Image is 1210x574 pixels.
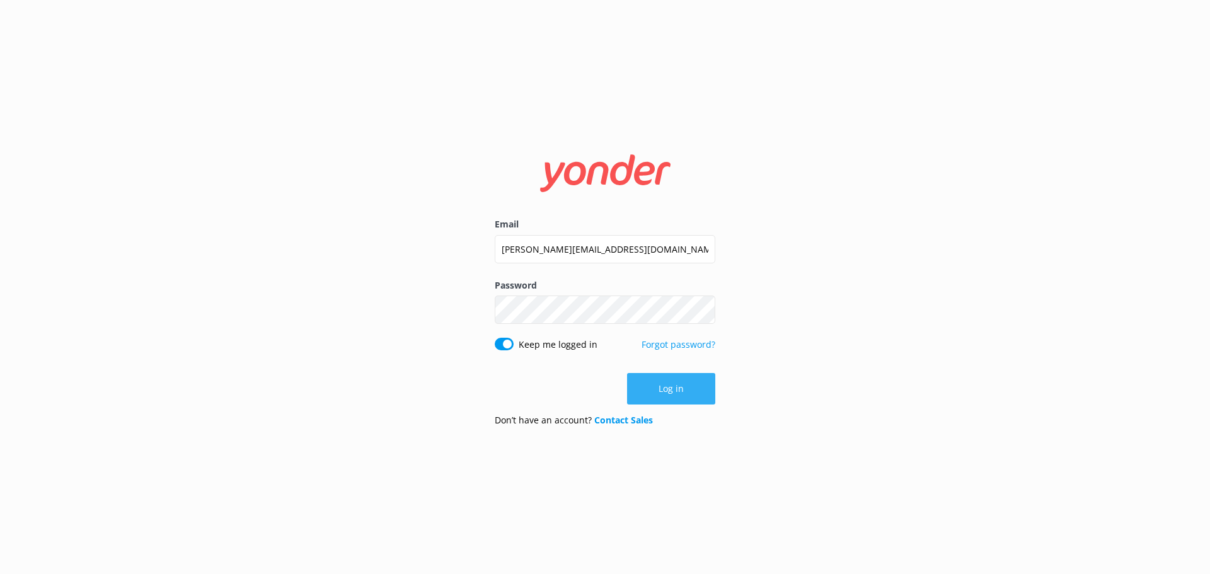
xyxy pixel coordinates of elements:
button: Show password [690,297,715,323]
p: Don’t have an account? [495,413,653,427]
a: Contact Sales [594,414,653,426]
a: Forgot password? [642,338,715,350]
label: Email [495,217,715,231]
label: Keep me logged in [519,338,597,352]
button: Log in [627,373,715,405]
label: Password [495,278,715,292]
input: user@emailaddress.com [495,235,715,263]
